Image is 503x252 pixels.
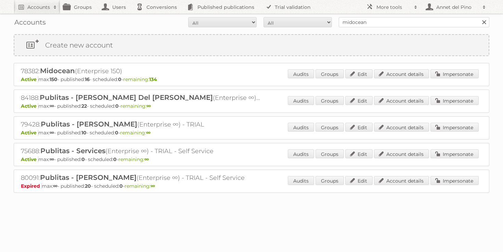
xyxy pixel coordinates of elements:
[85,76,90,82] strong: 16
[21,173,260,182] h2: 80091: (Enterprise ∞) - TRIAL - Self Service
[430,149,479,158] a: Impersonate
[50,76,57,82] strong: 150
[21,76,482,82] p: max: - published: - scheduled: -
[149,76,157,82] strong: 134
[435,4,479,11] h2: Annet del Pino
[81,156,85,162] strong: 0
[315,69,344,78] a: Groups
[123,76,157,82] span: remaining:
[288,96,314,105] a: Audits
[21,156,482,162] p: max: - published: - scheduled: -
[374,69,429,78] a: Account details
[53,183,57,189] strong: ∞
[40,93,213,102] span: Publitas - [PERSON_NAME] Del [PERSON_NAME]
[345,96,373,105] a: Edit
[430,96,479,105] a: Impersonate
[115,103,119,109] strong: 0
[81,103,87,109] strong: 22
[21,103,38,109] span: Active
[115,130,118,136] strong: 0
[50,156,54,162] strong: ∞
[288,69,314,78] a: Audits
[113,156,117,162] strong: 0
[125,183,155,189] span: remaining:
[345,176,373,185] a: Edit
[315,96,344,105] a: Groups
[374,96,429,105] a: Account details
[85,183,91,189] strong: 20
[144,156,149,162] strong: ∞
[146,103,151,109] strong: ∞
[374,176,429,185] a: Account details
[288,176,314,185] a: Audits
[14,35,489,55] a: Create new account
[376,4,411,11] h2: More tools
[21,183,42,189] span: Expired
[345,149,373,158] a: Edit
[21,156,38,162] span: Active
[120,130,151,136] span: remaining:
[315,123,344,132] a: Groups
[40,173,137,182] span: Publitas - [PERSON_NAME]
[21,76,38,82] span: Active
[146,130,151,136] strong: ∞
[40,147,105,155] span: Publitas - Services
[151,183,155,189] strong: ∞
[120,103,151,109] span: remaining:
[21,130,482,136] p: max: - published: - scheduled: -
[21,120,260,129] h2: 79428: (Enterprise ∞) - TRIAL
[430,69,479,78] a: Impersonate
[21,147,260,156] h2: 75688: (Enterprise ∞) - TRIAL - Self Service
[41,120,137,128] span: Publitas - [PERSON_NAME]
[288,149,314,158] a: Audits
[374,123,429,132] a: Account details
[50,130,54,136] strong: ∞
[430,176,479,185] a: Impersonate
[374,149,429,158] a: Account details
[40,67,75,75] span: Midocean
[21,93,260,102] h2: 84188: (Enterprise ∞) - TRIAL - Self Service
[288,123,314,132] a: Audits
[315,149,344,158] a: Groups
[81,130,87,136] strong: 10
[430,123,479,132] a: Impersonate
[345,69,373,78] a: Edit
[118,76,121,82] strong: 0
[345,123,373,132] a: Edit
[27,4,50,11] h2: Accounts
[21,130,38,136] span: Active
[315,176,344,185] a: Groups
[21,103,482,109] p: max: - published: - scheduled: -
[21,67,260,76] h2: 78382: (Enterprise 150)
[50,103,54,109] strong: ∞
[119,183,123,189] strong: 0
[21,183,482,189] p: max: - published: - scheduled: -
[118,156,149,162] span: remaining:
